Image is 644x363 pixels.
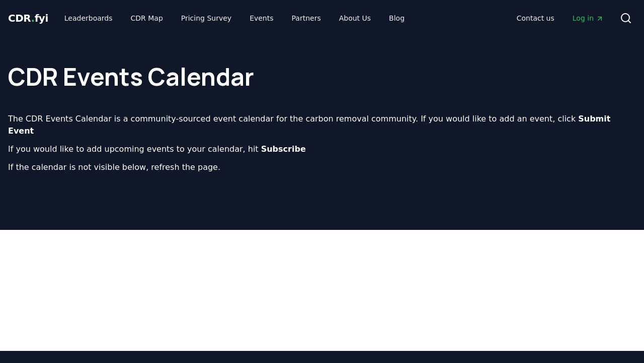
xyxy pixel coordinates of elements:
a: CDR Map [123,9,171,27]
span: . [31,12,35,24]
a: Log in [565,9,612,27]
p: If the calendar is not visible below, refresh the page. [8,161,636,173]
a: About Us [331,9,379,27]
a: Events [242,9,281,27]
h1: CDR Events Calendar [8,44,636,89]
span: CDR fyi [8,12,48,24]
span: Log in [573,13,604,23]
a: Contact us [509,9,562,27]
a: Pricing Survey [173,9,239,27]
a: CDR.fyi [8,11,48,25]
a: Partners [284,9,329,27]
nav: Main [509,9,612,27]
b: Subscribe [261,144,306,154]
p: The CDR Events Calendar is a community-sourced event calendar for the carbon removal community. I... [8,113,636,137]
a: Leaderboards [56,9,121,27]
a: Blog [381,9,413,27]
p: If you would like to add upcoming events to your calendar, hit [8,143,636,155]
nav: Main [56,9,413,27]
